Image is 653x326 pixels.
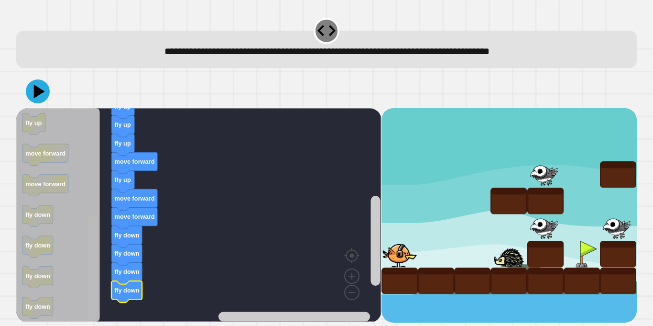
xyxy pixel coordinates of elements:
[25,180,65,188] text: move forward
[25,211,50,218] text: fly down
[115,158,155,165] text: move forward
[115,176,131,183] text: fly up
[115,268,140,275] text: fly down
[115,121,131,128] text: fly up
[115,232,140,239] text: fly down
[115,140,131,147] text: fly up
[16,108,381,323] div: Blockly Workspace
[115,195,155,202] text: move forward
[25,119,42,126] text: fly up
[115,287,140,294] text: fly down
[25,272,50,280] text: fly down
[115,213,155,220] text: move forward
[25,150,65,157] text: move forward
[25,303,50,310] text: fly down
[25,242,50,249] text: fly down
[115,250,140,257] text: fly down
